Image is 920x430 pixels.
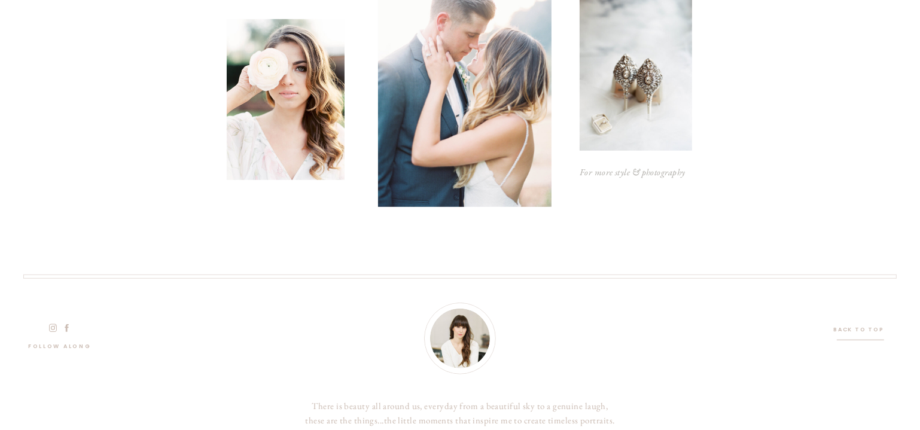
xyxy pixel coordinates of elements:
a: follow along [28,341,100,355]
a: Back to top [833,325,884,335]
i: For more style & photography [580,166,686,178]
